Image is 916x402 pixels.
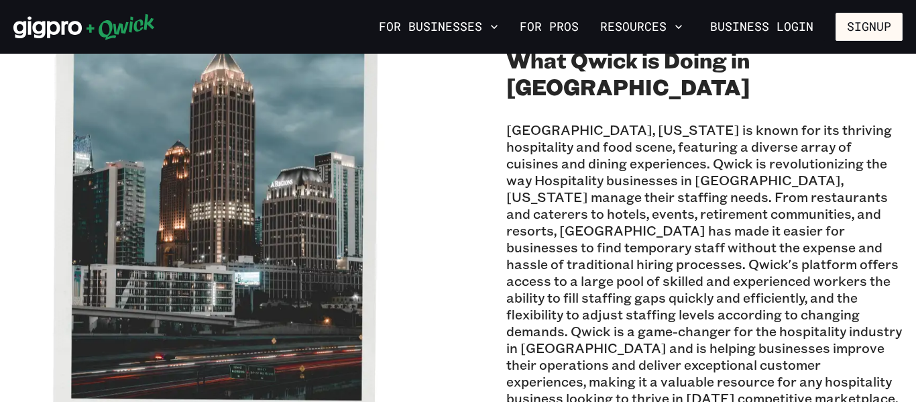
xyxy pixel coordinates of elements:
h2: What Qwick is Doing in [GEOGRAPHIC_DATA] [506,46,903,100]
button: Resources [595,15,688,38]
button: Signup [836,13,903,41]
a: Business Login [699,13,825,41]
button: For Businesses [374,15,504,38]
a: For Pros [514,15,584,38]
